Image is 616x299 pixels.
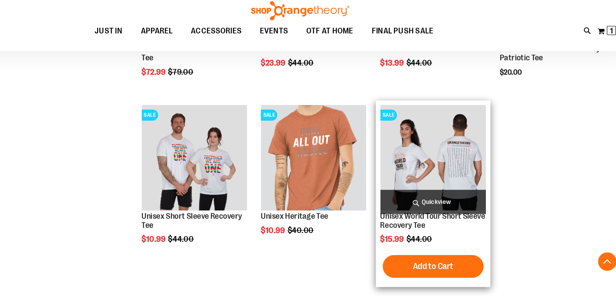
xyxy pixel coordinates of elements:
span: $13.99 [384,63,407,72]
a: FINAL PUSH SALE [367,27,443,47]
img: Shop Orangetheory [260,9,356,27]
a: Product image for Unisex Heritage TeeSALE [271,108,370,209]
span: $10.99 [158,230,182,239]
span: OTF AT HOME [314,27,358,47]
span: $79.00 [183,72,208,81]
img: Product image for Unisex Short Sleeve Recovery Tee [158,108,258,207]
span: $44.00 [409,63,434,72]
span: JUST IN [114,27,140,47]
img: Product image for Unisex Heritage Tee [271,108,370,207]
span: SALE [271,112,286,122]
a: Product image for Unisex Short Sleeve Recovery TeeSALE [158,108,258,209]
span: EVENTS [270,27,296,47]
span: SALE [384,112,400,122]
a: EVENTS [261,27,305,47]
span: Add to Cart [415,256,453,265]
div: product [154,103,262,261]
button: Add to Cart [386,250,482,271]
a: Unisex Short Sleeve Recovery Tee [158,208,253,226]
span: $44.00 [183,230,209,239]
span: ACCESSORIES [205,27,253,47]
span: APPAREL [157,27,187,47]
span: $44.00 [296,63,322,72]
span: FINAL PUSH SALE [376,27,434,47]
span: $10.99 [271,222,295,230]
div: product [380,103,488,280]
span: $15.99 [384,230,407,239]
a: Unisex Short Sleeve Recovery Patriotic Tee [497,50,592,67]
span: SALE [158,112,174,122]
a: JUST IN [105,27,149,47]
a: Quickview [384,188,484,211]
div: product [266,103,375,253]
a: lululemon Men's Fundamental Tee [158,50,252,67]
a: ACCESSORIES [196,27,262,47]
img: Product image for Unisex World Tour Short Sleeve Recovery Tee [384,108,484,207]
span: $72.99 [158,72,182,81]
a: OTF AT HOME [305,27,367,47]
a: Product image for Unisex World Tour Short Sleeve Recovery TeeSALE [384,108,484,209]
span: $40.00 [296,222,322,230]
a: Unisex World Tour Short Sleeve Recovery Tee [384,208,483,226]
button: Back To Top [590,247,607,264]
span: $44.00 [409,230,434,239]
a: APPAREL [148,27,196,47]
a: Unisex Heritage Tee [271,208,334,217]
span: $20.00 [497,73,519,81]
span: $23.99 [271,63,295,72]
span: 1 [601,33,604,41]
